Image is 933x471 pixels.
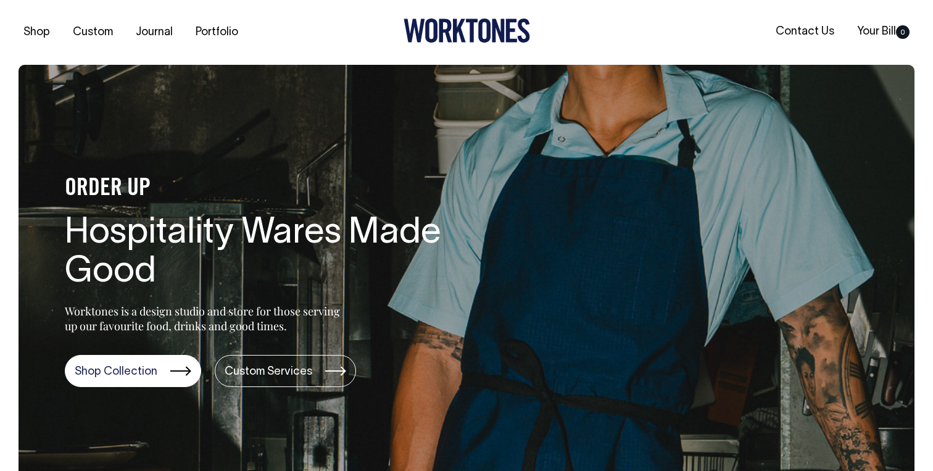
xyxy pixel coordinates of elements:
p: Worktones is a design studio and store for those serving up our favourite food, drinks and good t... [65,304,346,333]
h4: ORDER UP [65,176,460,202]
a: Custom [68,22,118,43]
a: Your Bill0 [852,22,914,42]
a: Custom Services [215,355,356,387]
span: 0 [896,25,910,39]
a: Contact Us [771,22,839,42]
a: Shop Collection [65,355,201,387]
h1: Hospitality Wares Made Good [65,214,460,293]
a: Shop [19,22,55,43]
a: Portfolio [191,22,243,43]
a: Journal [131,22,178,43]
